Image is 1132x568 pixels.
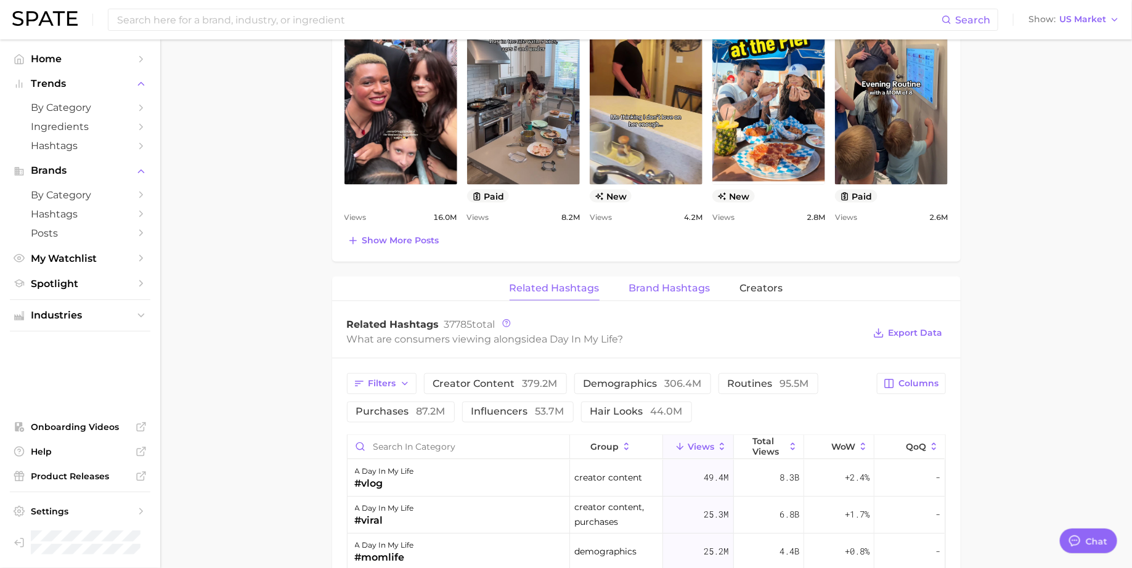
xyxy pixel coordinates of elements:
[444,318,473,330] span: 37785
[561,210,580,225] span: 8.2m
[31,102,129,113] span: by Category
[31,78,129,89] span: Trends
[434,210,457,225] span: 16.0m
[10,502,150,521] a: Settings
[12,11,78,26] img: SPATE
[467,210,489,225] span: Views
[831,442,855,452] span: WoW
[31,253,129,264] span: My Watchlist
[752,437,785,456] span: Total Views
[704,545,729,559] span: 25.2m
[347,373,417,394] button: Filters
[355,465,414,479] div: a day in my life
[10,117,150,136] a: Ingredients
[1059,16,1106,23] span: US Market
[10,442,150,461] a: Help
[10,224,150,243] a: Posts
[804,436,874,460] button: WoW
[935,471,940,485] span: -
[899,378,939,389] span: Columns
[10,418,150,436] a: Onboarding Videos
[31,278,129,290] span: Spotlight
[10,205,150,224] a: Hashtags
[780,508,799,522] span: 6.8b
[355,551,414,566] div: #momlife
[10,274,150,293] a: Spotlight
[574,471,642,485] span: creator content
[417,406,446,418] span: 87.2m
[31,189,129,201] span: by Category
[31,471,129,482] span: Product Releases
[955,14,990,26] span: Search
[31,227,129,239] span: Posts
[10,249,150,268] a: My Watchlist
[31,121,129,132] span: Ingredients
[10,306,150,325] button: Industries
[10,527,150,558] a: Log out. Currently logged in as Yarden Horwitz with e-mail yarden@spate.nyc.
[870,325,945,342] button: Export Data
[590,190,632,203] span: new
[355,514,414,529] div: #viral
[684,210,702,225] span: 4.2m
[31,446,129,457] span: Help
[835,190,878,203] button: paid
[31,421,129,432] span: Onboarding Videos
[356,407,446,417] span: purchases
[845,545,869,559] span: +0.8%
[665,378,702,389] span: 306.4m
[845,471,869,485] span: +2.4%
[1028,16,1056,23] span: Show
[355,501,414,516] div: a day in my life
[348,497,945,534] button: a day in my life#viralcreator content, purchases25.3m6.8b+1.7%-
[344,232,442,250] button: Show more posts
[31,165,129,176] span: Brands
[348,460,945,497] button: a day in my life#vlogcreator content49.4m8.3b+2.4%-
[10,467,150,485] a: Product Releases
[780,545,799,559] span: 4.4b
[444,318,495,330] span: total
[712,190,755,203] span: new
[348,436,569,459] input: Search in category
[590,210,612,225] span: Views
[574,500,659,530] span: creator content, purchases
[344,210,367,225] span: Views
[347,318,439,330] span: Related Hashtags
[31,140,129,152] span: Hashtags
[10,136,150,155] a: Hashtags
[116,9,942,30] input: Search here for a brand, industry, or ingredient
[523,378,558,389] span: 379.2m
[712,210,735,225] span: Views
[570,436,664,460] button: group
[935,545,940,559] span: -
[877,373,945,394] button: Columns
[780,471,799,485] span: 8.3b
[542,333,618,345] span: a day in my life
[369,378,396,389] span: Filters
[467,190,510,203] button: paid
[935,508,940,522] span: -
[740,283,783,294] span: Creators
[347,331,865,347] div: What are consumers viewing alongside ?
[10,49,150,68] a: Home
[906,442,926,452] span: QoQ
[574,545,637,559] span: demographics
[728,379,809,389] span: routines
[31,53,129,65] span: Home
[10,161,150,180] button: Brands
[807,210,825,225] span: 2.8m
[535,406,564,418] span: 53.7m
[355,538,414,553] div: a day in my life
[734,436,804,460] button: Total Views
[31,208,129,220] span: Hashtags
[31,506,129,517] span: Settings
[355,477,414,492] div: #vlog
[362,235,439,246] span: Show more posts
[10,185,150,205] a: by Category
[663,436,733,460] button: Views
[10,98,150,117] a: by Category
[471,407,564,417] span: influencers
[845,508,869,522] span: +1.7%
[780,378,809,389] span: 95.5m
[651,406,683,418] span: 44.0m
[929,210,948,225] span: 2.6m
